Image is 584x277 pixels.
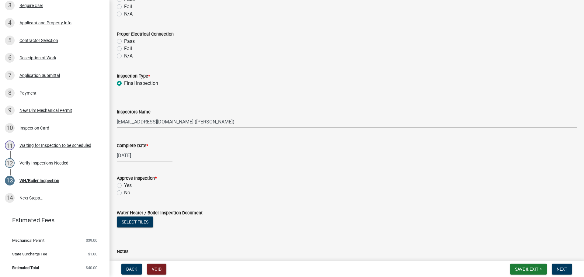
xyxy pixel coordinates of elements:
[117,176,157,181] label: Approve Inspection
[117,110,151,114] label: Inspectors Name
[124,80,158,87] label: Final Inspection
[12,238,44,242] span: Mechanical Permit
[124,189,130,196] label: No
[117,74,150,78] label: Inspection Type
[19,126,49,130] div: Inspection Card
[86,266,97,270] span: $40.00
[121,264,142,275] button: Back
[117,216,153,227] button: Select files
[117,250,128,254] label: Notes
[5,214,100,226] a: Estimated Fees
[12,252,47,256] span: State Surcharge Fee
[19,108,72,113] div: New Ulm Mechanical Permit
[5,158,15,168] div: 12
[5,36,15,45] div: 5
[5,71,15,80] div: 7
[88,252,97,256] span: $1.00
[557,267,567,272] span: Next
[5,1,15,10] div: 3
[19,143,91,147] div: Waiting for Inspection to be scheduled
[19,178,59,183] div: WH/Boiler Inspection
[5,53,15,63] div: 6
[19,3,43,8] div: Require User
[124,38,135,45] label: Pass
[147,264,166,275] button: Void
[19,91,36,95] div: Payment
[86,238,97,242] span: $39.00
[126,267,137,272] span: Back
[552,264,572,275] button: Next
[124,45,132,52] label: Fail
[510,264,547,275] button: Save & Exit
[5,18,15,28] div: 4
[19,161,68,165] div: Verify Inspections Needed
[124,182,132,189] label: Yes
[124,3,132,10] label: Fail
[5,193,15,203] div: 14
[117,144,148,148] label: Complete Date
[5,140,15,150] div: 11
[19,73,60,78] div: Application Submittal
[5,176,15,185] div: 13
[12,266,39,270] span: Estimated Total
[515,267,538,272] span: Save & Exit
[5,106,15,115] div: 9
[19,38,58,43] div: Contractor Selection
[117,32,174,36] label: Proper Electrical Connection
[19,21,71,25] div: Applicant and Property Info
[5,88,15,98] div: 8
[117,149,172,162] input: mm/dd/yyyy
[124,52,133,60] label: N/A
[117,211,203,215] label: Water Heater / Boiler Inspection Document
[5,123,15,133] div: 10
[124,10,133,18] label: N/A
[19,56,56,60] div: Description of Work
